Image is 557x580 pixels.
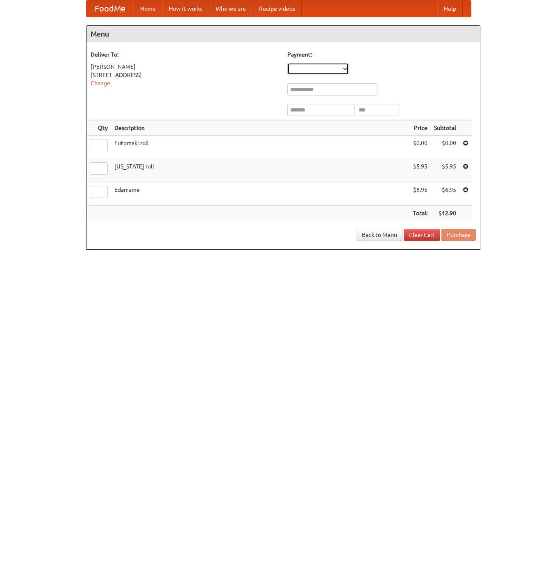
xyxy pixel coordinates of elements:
th: Total: [409,206,431,221]
td: Futomaki roll [111,136,409,159]
th: Description [111,121,409,136]
a: Change [91,80,110,86]
a: Help [437,0,463,17]
div: [PERSON_NAME] [91,63,279,71]
td: [US_STATE] roll [111,159,409,182]
td: $5.95 [431,159,459,182]
td: $6.95 [431,182,459,206]
a: Clear Cart [404,229,440,241]
div: [STREET_ADDRESS] [91,71,279,79]
a: Back to Menu [357,229,402,241]
th: Subtotal [431,121,459,136]
button: Purchase [441,229,476,241]
a: Home [134,0,162,17]
h5: Payment: [287,50,476,59]
a: Recipe videos [252,0,302,17]
h4: Menu [86,26,480,42]
th: $12.90 [431,206,459,221]
td: $0.00 [431,136,459,159]
a: FoodMe [86,0,134,17]
a: How it works [162,0,209,17]
h5: Deliver To: [91,50,279,59]
th: Qty [86,121,111,136]
a: Who we are [209,0,252,17]
td: $6.95 [409,182,431,206]
td: $0.00 [409,136,431,159]
td: Edamame [111,182,409,206]
td: $5.95 [409,159,431,182]
th: Price [409,121,431,136]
